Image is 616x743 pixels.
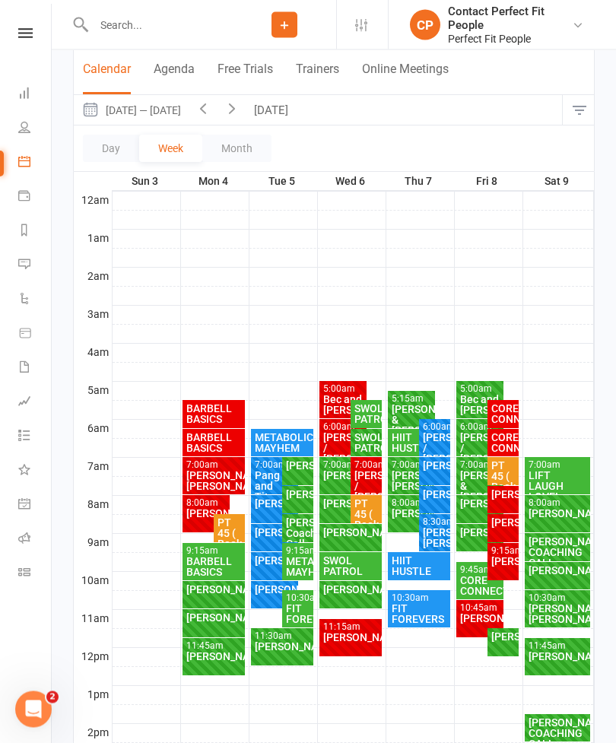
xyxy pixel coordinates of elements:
div: LIFT LAUGH LOVE! [528,471,588,503]
th: 2am [74,268,112,287]
div: [PERSON_NAME] [254,585,296,595]
th: Tue 5 [249,173,317,192]
button: Calendar [83,62,131,95]
div: [PERSON_NAME] [528,566,588,576]
div: [PERSON_NAME] / [PERSON_NAME] [422,433,447,465]
div: 5:00am [459,385,501,395]
th: 1am [74,230,112,249]
button: Agenda [154,62,195,95]
th: 3am [74,306,112,325]
th: 1pm [74,686,112,705]
div: 8:30am [422,518,447,528]
div: HIIT HUSTLE [391,556,448,577]
a: Payments [18,180,52,214]
th: 10am [74,572,112,591]
th: 9am [74,534,112,553]
div: CORE CONNECTION [491,404,516,425]
div: FIT FOREVERS [285,604,310,625]
div: 10:30am [528,594,588,604]
div: BARBELL BASICS [186,404,243,425]
div: 6:00am [459,423,501,433]
div: 7:00am [391,461,433,471]
div: [PERSON_NAME] [459,614,501,624]
a: Roll call kiosk mode [18,522,52,557]
button: [DATE] — [DATE] [74,96,189,125]
th: 12pm [74,648,112,667]
button: Week [139,135,202,163]
div: [PERSON_NAME] & [PERSON_NAME] [459,471,501,503]
div: [PERSON_NAME] [254,499,296,510]
div: CP [410,10,440,40]
div: 9:45am [459,566,501,576]
div: 11:45am [186,642,243,652]
a: Assessments [18,386,52,420]
div: 11:15am [322,623,379,633]
input: Search... [89,14,233,36]
div: [PERSON_NAME] [285,461,310,472]
div: [PERSON_NAME] & [PERSON_NAME] [391,405,433,437]
div: 6:00am [422,423,447,433]
div: [PERSON_NAME] [186,509,227,519]
div: FIT FOREVERS [391,604,448,625]
div: [PERSON_NAME] Coaching Call [285,518,310,550]
div: METABOLIC MAYHEM [285,557,310,578]
th: 8am [74,496,112,515]
div: [PERSON_NAME] [186,585,243,595]
button: Day [83,135,139,163]
div: [PERSON_NAME] [322,585,379,595]
th: 6am [74,420,112,439]
div: Bec and [PERSON_NAME] [322,395,364,416]
a: Calendar [18,146,52,180]
div: 7:00am [322,461,364,471]
div: PT 45 ( Book and Pay) [491,461,516,514]
div: [PERSON_NAME] [491,490,516,500]
div: 10:30am [285,594,310,604]
div: [PERSON_NAME] [254,642,311,653]
div: [PERSON_NAME]/ [PERSON_NAME] [422,528,447,549]
div: [PERSON_NAME] [322,528,379,538]
div: 11:30am [254,632,311,642]
div: [PERSON_NAME] [322,499,364,510]
div: [PERSON_NAME] [254,528,296,538]
div: BARBELL BASICS [186,433,243,454]
div: [PERSON_NAME] [491,557,516,567]
button: Month [202,135,271,163]
button: Online Meetings [362,62,449,95]
button: [DATE] [246,96,300,125]
div: Perfect Fit People [448,32,572,46]
a: Product Sales [18,317,52,351]
div: [PERSON_NAME] [528,509,588,519]
iframe: Intercom live chat [15,691,52,728]
a: Class kiosk mode [18,557,52,591]
th: 5am [74,382,112,401]
div: PT 45 ( Book and Pay) [354,499,379,552]
th: Mon 4 [180,173,249,192]
div: METABOLIC MAYHEM [254,433,311,454]
div: 7:00am [459,461,501,471]
div: 8:00am [391,499,433,509]
div: [PERSON_NAME] / [PERSON_NAME] [354,471,379,503]
div: [PERSON_NAME] [422,490,447,500]
div: PT 45 ( Book and Pay) [217,518,242,571]
div: [PERSON_NAME] / [PERSON_NAME] [459,433,501,465]
div: SWOL PATROL [354,433,379,454]
th: Sun 3 [112,173,180,192]
div: [PERSON_NAME] [186,613,243,624]
div: 7:00am [254,461,296,471]
div: 8:00am [186,499,227,509]
div: 5:15am [391,395,433,405]
a: Reports [18,214,52,249]
div: [PERSON_NAME] [491,518,516,529]
div: [PERSON_NAME] [528,652,588,662]
button: Trainers [296,62,339,95]
div: [PERSON_NAME] [285,490,310,500]
th: 12am [74,192,112,211]
div: [PERSON_NAME]/ [PERSON_NAME] [528,604,588,625]
div: [PERSON_NAME] [422,461,447,472]
div: 7:00am [354,461,379,471]
div: [PERSON_NAME] COACHING CALL [528,537,588,569]
div: 8:00am [528,499,588,509]
div: 10:30am [391,594,448,604]
th: 7am [74,458,112,477]
div: [PERSON_NAME] [254,556,296,567]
